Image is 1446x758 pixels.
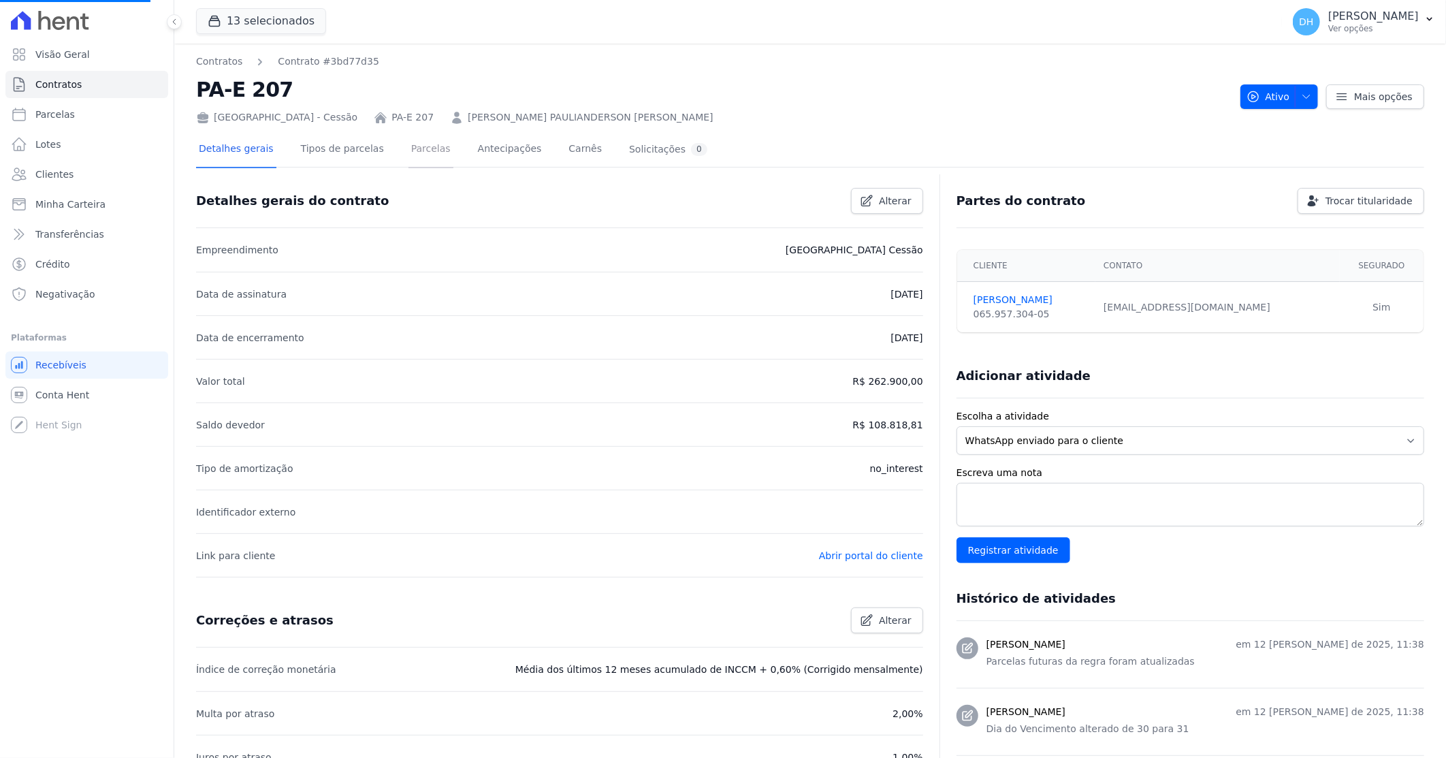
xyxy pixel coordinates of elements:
a: Minha Carteira [5,191,168,218]
th: Segurado [1340,250,1424,282]
a: Mais opções [1326,84,1424,109]
h3: Correções e atrasos [196,612,334,629]
span: Minha Carteira [35,198,106,211]
p: Valor total [196,373,245,390]
a: PA-E 207 [391,110,434,125]
p: Ver opções [1328,23,1419,34]
p: [DATE] [890,330,922,346]
a: Parcelas [408,132,453,168]
p: em 12 [PERSON_NAME] de 2025, 11:38 [1236,705,1424,719]
p: em 12 [PERSON_NAME] de 2025, 11:38 [1236,637,1424,652]
a: [PERSON_NAME] [974,293,1087,307]
p: [DATE] [890,286,922,302]
p: Empreendimento [196,242,278,258]
p: Link para cliente [196,548,275,564]
a: Trocar titularidade [1298,188,1424,214]
a: Contratos [5,71,168,98]
a: Alterar [851,188,923,214]
p: Média dos últimos 12 meses acumulado de INCCM + 0,60% (Corrigido mensalmente) [515,661,923,678]
p: no_interest [870,460,923,477]
span: Contratos [35,78,82,91]
h3: [PERSON_NAME] [986,637,1065,652]
p: [GEOGRAPHIC_DATA] Cessão [786,242,923,258]
a: Clientes [5,161,168,188]
div: Plataformas [11,330,163,346]
a: Tipos de parcelas [298,132,387,168]
div: Solicitações [629,143,707,156]
span: Lotes [35,138,61,151]
span: Mais opções [1354,90,1413,104]
h3: Histórico de atividades [957,590,1116,607]
p: Data de encerramento [196,330,304,346]
input: Registrar atividade [957,537,1070,563]
h3: Detalhes gerais do contrato [196,193,389,209]
p: Data de assinatura [196,286,287,302]
label: Escolha a atividade [957,409,1424,424]
span: DH [1299,17,1313,27]
div: [EMAIL_ADDRESS][DOMAIN_NAME] [1104,300,1332,315]
a: Recebíveis [5,351,168,379]
th: Contato [1095,250,1340,282]
p: Saldo devedor [196,417,265,433]
a: Carnês [566,132,605,168]
p: Dia do Vencimento alterado de 30 para 31 [986,722,1424,736]
nav: Breadcrumb [196,54,379,69]
p: Identificador externo [196,504,295,520]
a: Detalhes gerais [196,132,276,168]
p: R$ 108.818,81 [853,417,923,433]
h2: PA-E 207 [196,74,1230,105]
a: Conta Hent [5,381,168,409]
a: Abrir portal do cliente [819,550,923,561]
td: Sim [1340,282,1424,333]
span: Trocar titularidade [1325,194,1413,208]
span: Ativo [1247,84,1290,109]
p: Índice de correção monetária [196,661,336,678]
span: Transferências [35,227,104,241]
button: Ativo [1240,84,1319,109]
p: R$ 262.900,00 [853,373,923,390]
nav: Breadcrumb [196,54,1230,69]
p: Parcelas futuras da regra foram atualizadas [986,654,1424,669]
span: Clientes [35,168,74,181]
button: DH [PERSON_NAME] Ver opções [1282,3,1446,41]
span: Visão Geral [35,48,90,61]
span: Negativação [35,287,95,301]
span: Conta Hent [35,388,89,402]
span: Recebíveis [35,358,86,372]
p: Multa por atraso [196,706,274,722]
a: Crédito [5,251,168,278]
a: [PERSON_NAME] PAULIANDERSON [PERSON_NAME] [468,110,713,125]
a: Visão Geral [5,41,168,68]
a: Contrato #3bd77d35 [278,54,379,69]
span: Parcelas [35,108,75,121]
button: 13 selecionados [196,8,326,34]
a: Parcelas [5,101,168,128]
p: Tipo de amortização [196,460,293,477]
span: Alterar [879,614,912,627]
h3: [PERSON_NAME] [986,705,1065,719]
p: 2,00% [893,706,922,722]
div: 065.957.304-05 [974,307,1087,321]
th: Cliente [957,250,1095,282]
div: [GEOGRAPHIC_DATA] - Cessão [196,110,357,125]
a: Alterar [851,607,923,633]
div: 0 [691,143,707,156]
label: Escreva uma nota [957,466,1424,480]
a: Negativação [5,281,168,308]
a: Transferências [5,221,168,248]
a: Solicitações0 [626,132,710,168]
a: Contratos [196,54,242,69]
h3: Adicionar atividade [957,368,1091,384]
span: Alterar [879,194,912,208]
h3: Partes do contrato [957,193,1086,209]
a: Lotes [5,131,168,158]
p: [PERSON_NAME] [1328,10,1419,23]
a: Antecipações [475,132,545,168]
span: Crédito [35,257,70,271]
